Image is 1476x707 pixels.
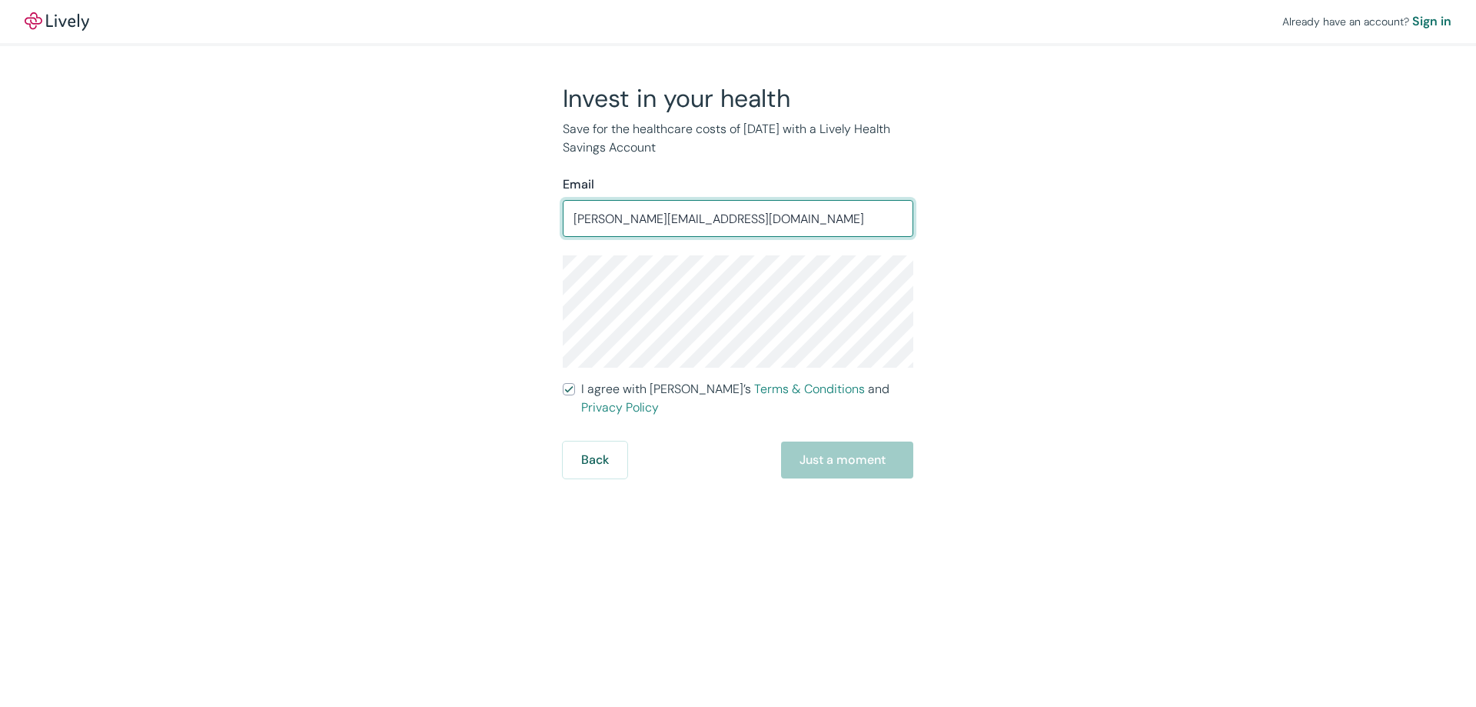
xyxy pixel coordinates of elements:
[563,83,913,114] h2: Invest in your health
[1412,12,1451,31] a: Sign in
[581,380,913,417] span: I agree with [PERSON_NAME]’s and
[581,399,659,415] a: Privacy Policy
[1282,12,1451,31] div: Already have an account?
[563,175,594,194] label: Email
[563,120,913,157] p: Save for the healthcare costs of [DATE] with a Lively Health Savings Account
[563,442,627,479] button: Back
[754,381,865,397] a: Terms & Conditions
[25,12,89,31] img: Lively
